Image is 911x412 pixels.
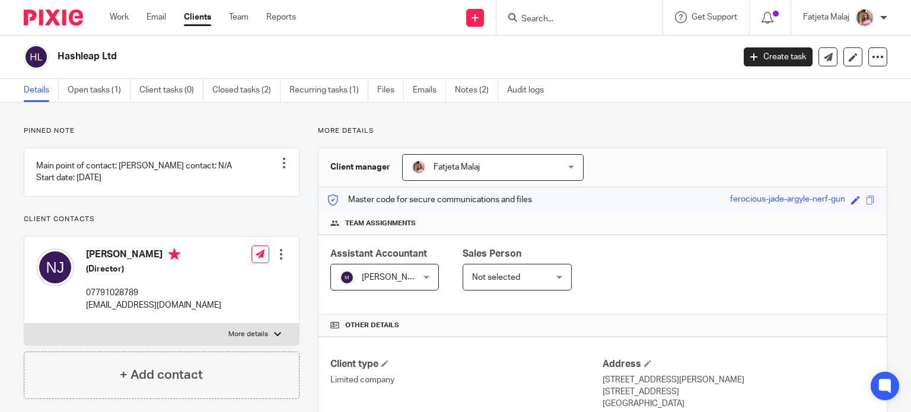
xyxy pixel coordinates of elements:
[803,11,849,23] p: Fatjeta Malaj
[507,79,553,102] a: Audit logs
[120,366,203,384] h4: + Add contact
[744,47,813,66] a: Create task
[24,215,300,224] p: Client contacts
[36,248,74,286] img: svg%3E
[463,249,521,258] span: Sales Person
[434,163,480,171] span: Fatjeta Malaj
[146,11,166,23] a: Email
[472,273,520,282] span: Not selected
[266,11,296,23] a: Reports
[362,273,427,282] span: [PERSON_NAME]
[330,249,427,258] span: Assistant Accountant
[603,374,875,386] p: [STREET_ADDRESS][PERSON_NAME]
[184,11,211,23] a: Clients
[730,193,845,207] div: ferocious-jade-argyle-nerf-gun
[340,270,354,285] img: svg%3E
[58,50,593,63] h2: Hashleap Ltd
[212,79,281,102] a: Closed tasks (2)
[855,8,874,27] img: MicrosoftTeams-image%20(5).png
[86,248,221,263] h4: [PERSON_NAME]
[168,248,180,260] i: Primary
[455,79,498,102] a: Notes (2)
[86,287,221,299] p: 07791028789
[24,9,83,25] img: Pixie
[603,398,875,410] p: [GEOGRAPHIC_DATA]
[603,358,875,371] h4: Address
[345,219,416,228] span: Team assignments
[603,386,875,398] p: [STREET_ADDRESS]
[412,160,426,174] img: MicrosoftTeams-image%20(5).png
[330,161,390,173] h3: Client manager
[68,79,130,102] a: Open tasks (1)
[327,194,532,206] p: Master code for secure communications and files
[330,358,603,371] h4: Client type
[229,11,249,23] a: Team
[330,374,603,386] p: Limited company
[139,79,203,102] a: Client tasks (0)
[24,79,59,102] a: Details
[24,44,49,69] img: svg%3E
[345,321,399,330] span: Other details
[413,79,446,102] a: Emails
[289,79,368,102] a: Recurring tasks (1)
[24,126,300,136] p: Pinned note
[86,299,221,311] p: [EMAIL_ADDRESS][DOMAIN_NAME]
[318,126,887,136] p: More details
[228,330,268,339] p: More details
[377,79,404,102] a: Files
[692,13,737,21] span: Get Support
[86,263,221,275] h5: (Director)
[110,11,129,23] a: Work
[520,14,627,25] input: Search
